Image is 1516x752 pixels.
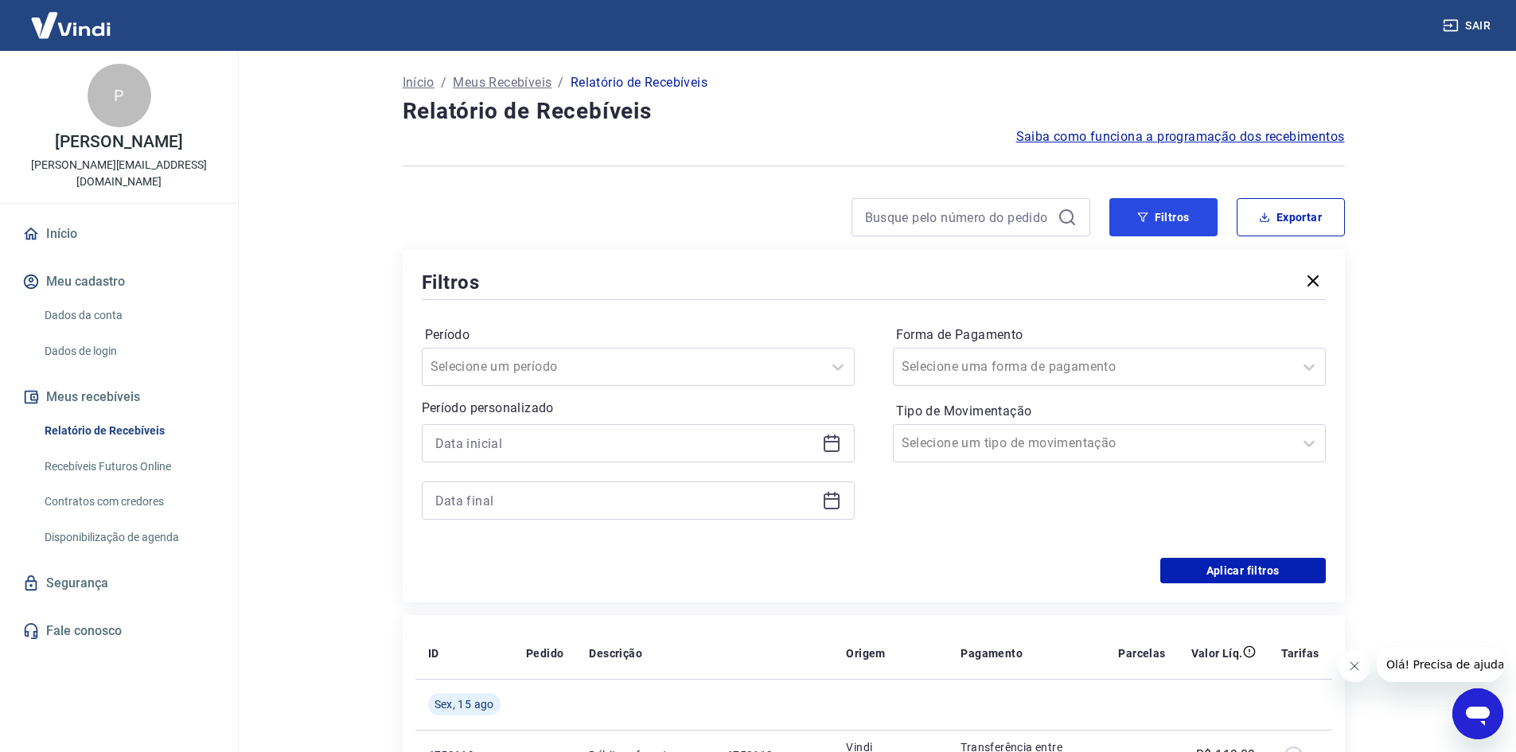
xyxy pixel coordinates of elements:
div: P [88,64,151,127]
p: Parcelas [1118,645,1165,661]
button: Meu cadastro [19,264,219,299]
p: [PERSON_NAME] [55,134,182,150]
p: Origem [846,645,885,661]
a: Meus Recebíveis [453,73,551,92]
a: Segurança [19,566,219,601]
a: Relatório de Recebíveis [38,415,219,447]
button: Meus recebíveis [19,380,219,415]
p: Relatório de Recebíveis [571,73,707,92]
a: Dados de login [38,335,219,368]
a: Saiba como funciona a programação dos recebimentos [1016,127,1345,146]
h5: Filtros [422,270,481,295]
a: Início [403,73,435,92]
a: Dados da conta [38,299,219,332]
label: Forma de Pagamento [896,325,1323,345]
p: Período personalizado [422,399,855,418]
a: Contratos com credores [38,485,219,518]
button: Exportar [1237,198,1345,236]
p: ID [428,645,439,661]
input: Data inicial [435,431,816,455]
span: Olá! Precisa de ajuda? [10,11,134,24]
img: Vindi [19,1,123,49]
a: Disponibilização de agenda [38,521,219,554]
label: Período [425,325,852,345]
button: Aplicar filtros [1160,558,1326,583]
p: [PERSON_NAME][EMAIL_ADDRESS][DOMAIN_NAME] [13,157,225,190]
h4: Relatório de Recebíveis [403,95,1345,127]
p: Pedido [526,645,563,661]
label: Tipo de Movimentação [896,402,1323,421]
input: Busque pelo número do pedido [865,205,1051,229]
p: / [441,73,446,92]
p: Pagamento [961,645,1023,661]
p: Valor Líq. [1191,645,1243,661]
span: Sex, 15 ago [435,696,494,712]
input: Data final [435,489,816,512]
p: Tarifas [1281,645,1319,661]
button: Filtros [1109,198,1218,236]
p: Descrição [589,645,642,661]
iframe: Botão para abrir a janela de mensagens [1452,688,1503,739]
button: Sair [1440,11,1497,41]
a: Início [19,216,219,251]
a: Fale conosco [19,614,219,649]
p: / [558,73,563,92]
a: Recebíveis Futuros Online [38,450,219,483]
iframe: Mensagem da empresa [1377,647,1503,682]
iframe: Fechar mensagem [1339,650,1370,682]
